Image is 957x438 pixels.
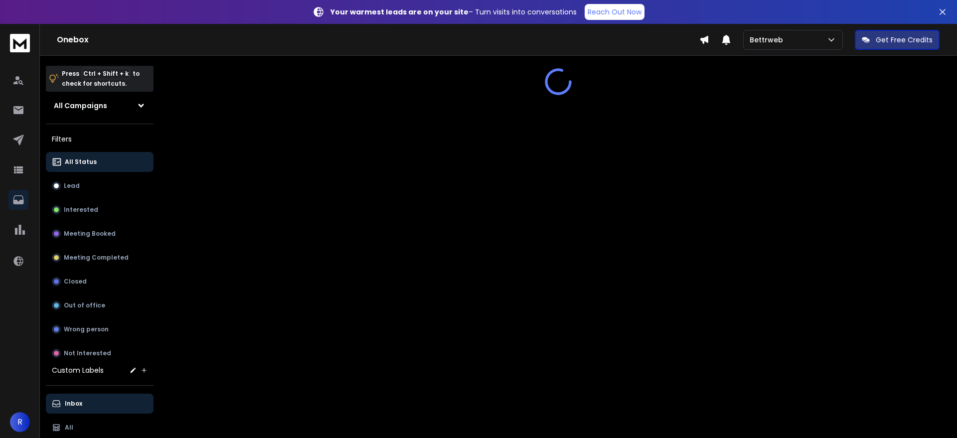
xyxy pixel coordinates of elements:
button: All Status [46,152,154,172]
p: Bettrweb [750,35,787,45]
button: Not Interested [46,343,154,363]
button: Interested [46,200,154,220]
button: All [46,418,154,438]
p: All [65,424,73,432]
button: Out of office [46,295,154,315]
p: Not Interested [64,349,111,357]
span: Ctrl + Shift + k [82,68,130,79]
h1: All Campaigns [54,101,107,111]
a: Reach Out Now [585,4,644,20]
button: Meeting Completed [46,248,154,268]
p: Meeting Booked [64,230,116,238]
strong: Your warmest leads are on your site [330,7,469,17]
p: – Turn visits into conversations [330,7,577,17]
button: Closed [46,272,154,292]
img: logo [10,34,30,52]
p: Out of office [64,301,105,309]
button: R [10,412,30,432]
button: Lead [46,176,154,196]
p: All Status [65,158,97,166]
p: Get Free Credits [876,35,933,45]
h3: Filters [46,132,154,146]
button: Get Free Credits [855,30,940,50]
p: Reach Out Now [588,7,641,17]
button: Inbox [46,394,154,414]
h3: Custom Labels [52,365,104,375]
p: Press to check for shortcuts. [62,69,140,89]
p: Wrong person [64,325,109,333]
p: Lead [64,182,80,190]
p: Meeting Completed [64,254,129,262]
p: Inbox [65,400,82,408]
button: All Campaigns [46,96,154,116]
button: Meeting Booked [46,224,154,244]
h1: Onebox [57,34,699,46]
p: Closed [64,278,87,286]
button: Wrong person [46,319,154,339]
p: Interested [64,206,98,214]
